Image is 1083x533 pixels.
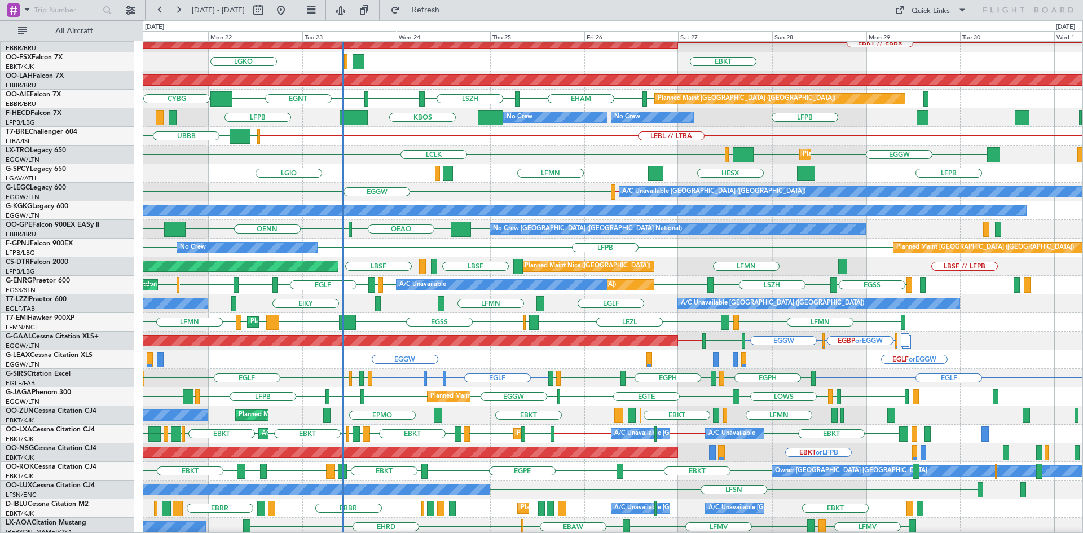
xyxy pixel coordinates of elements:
[6,54,63,61] a: OO-FSXFalcon 7X
[6,426,95,433] a: OO-LXACessna Citation CJ4
[6,435,34,443] a: EBKT/KJK
[6,110,30,117] span: F-HECD
[6,277,70,284] a: G-ENRGPraetor 600
[399,276,446,293] div: A/C Unavailable
[6,259,30,266] span: CS-DTR
[6,147,30,154] span: LX-TRO
[6,222,99,228] a: OO-GPEFalcon 900EX EASy II
[6,267,35,276] a: LFPB/LBG
[6,249,35,257] a: LFPB/LBG
[525,258,650,275] div: Planned Maint Nice ([GEOGRAPHIC_DATA])
[6,174,36,183] a: LGAV/ATH
[34,2,99,19] input: Trip Number
[6,137,31,146] a: LTBA/ISL
[6,482,32,489] span: OO-LUX
[775,462,927,479] div: Owner [GEOGRAPHIC_DATA]-[GEOGRAPHIC_DATA]
[6,156,39,164] a: EGGW/LTN
[678,31,772,41] div: Sat 27
[6,408,34,415] span: OO-ZUN
[6,193,39,201] a: EGGW/LTN
[6,184,30,191] span: G-LEGC
[521,500,646,517] div: Planned Maint Nice ([GEOGRAPHIC_DATA])
[6,519,32,526] span: LX-AOA
[6,389,32,396] span: G-JAGA
[6,240,30,247] span: F-GPNJ
[6,472,34,481] a: EBKT/KJK
[29,27,119,35] span: All Aircraft
[239,407,370,424] div: Planned Maint Kortrijk-[GEOGRAPHIC_DATA]
[6,315,74,321] a: T7-EMIHawker 900XP
[6,453,34,462] a: EBKT/KJK
[507,109,532,126] div: No Crew
[772,31,866,41] div: Sun 28
[658,90,835,107] div: Planned Maint [GEOGRAPHIC_DATA] ([GEOGRAPHIC_DATA])
[866,31,961,41] div: Mon 29
[385,1,453,19] button: Refresh
[6,333,32,340] span: G-GAAL
[250,314,358,331] div: Planned Maint [GEOGRAPHIC_DATA]
[6,305,35,313] a: EGLF/FAB
[6,147,66,154] a: LX-TROLegacy 650
[614,500,824,517] div: A/C Unavailable [GEOGRAPHIC_DATA] ([GEOGRAPHIC_DATA] National)
[115,31,209,41] div: Sun 21
[6,501,28,508] span: D-IBLU
[490,31,584,41] div: Thu 25
[6,482,95,489] a: OO-LUXCessna Citation CJ4
[6,203,32,210] span: G-KGKG
[960,31,1054,41] div: Tue 30
[262,425,385,442] div: AOG Maint Kortrijk-[GEOGRAPHIC_DATA]
[6,184,66,191] a: G-LEGCLegacy 600
[6,519,86,526] a: LX-AOACitation Mustang
[6,118,35,127] a: LFPB/LBG
[6,129,77,135] a: T7-BREChallenger 604
[803,146,980,163] div: Planned Maint [GEOGRAPHIC_DATA] ([GEOGRAPHIC_DATA])
[6,379,35,387] a: EGLF/FAB
[6,44,36,52] a: EBBR/BRU
[6,416,34,425] a: EBKT/KJK
[6,315,28,321] span: T7-EMI
[6,110,61,117] a: F-HECDFalcon 7X
[6,203,68,210] a: G-KGKGLegacy 600
[6,360,39,369] a: EGGW/LTN
[6,398,39,406] a: EGGW/LTN
[6,100,36,108] a: EBBR/BRU
[584,31,679,41] div: Fri 26
[493,221,682,237] div: No Crew [GEOGRAPHIC_DATA] ([GEOGRAPHIC_DATA] National)
[6,426,32,433] span: OO-LXA
[517,425,648,442] div: Planned Maint Kortrijk-[GEOGRAPHIC_DATA]
[614,109,640,126] div: No Crew
[622,183,805,200] div: A/C Unavailable [GEOGRAPHIC_DATA] ([GEOGRAPHIC_DATA])
[192,5,245,15] span: [DATE] - [DATE]
[6,91,30,98] span: OO-AIE
[889,1,972,19] button: Quick Links
[6,445,34,452] span: OO-NSG
[402,6,450,14] span: Refresh
[6,296,67,303] a: T7-LZZIPraetor 600
[681,295,864,312] div: A/C Unavailable [GEOGRAPHIC_DATA] ([GEOGRAPHIC_DATA])
[6,296,29,303] span: T7-LZZI
[397,31,491,41] div: Wed 24
[6,240,73,247] a: F-GPNJFalcon 900EX
[302,31,397,41] div: Tue 23
[6,63,34,71] a: EBKT/KJK
[6,73,64,80] a: OO-LAHFalcon 7X
[6,277,32,284] span: G-ENRG
[912,6,950,17] div: Quick Links
[6,445,96,452] a: OO-NSGCessna Citation CJ4
[6,491,37,499] a: LFSN/ENC
[6,212,39,220] a: EGGW/LTN
[896,239,1074,256] div: Planned Maint [GEOGRAPHIC_DATA] ([GEOGRAPHIC_DATA])
[6,166,66,173] a: G-SPCYLegacy 650
[6,501,89,508] a: D-IBLUCessna Citation M2
[145,23,164,32] div: [DATE]
[6,389,71,396] a: G-JAGAPhenom 300
[6,73,33,80] span: OO-LAH
[6,509,34,518] a: EBKT/KJK
[6,286,36,294] a: EGSS/STN
[6,408,96,415] a: OO-ZUNCessna Citation CJ4
[6,54,32,61] span: OO-FSX
[6,259,68,266] a: CS-DTRFalcon 2000
[6,333,99,340] a: G-GAALCessna Citation XLS+
[6,352,93,359] a: G-LEAXCessna Citation XLS
[1056,23,1075,32] div: [DATE]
